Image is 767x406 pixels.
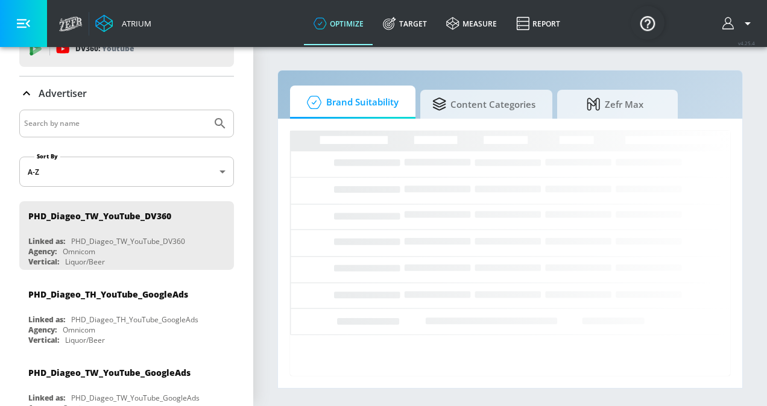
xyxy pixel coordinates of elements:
[24,116,207,131] input: Search by name
[71,314,198,325] div: PHD_Diageo_TH_YouTube_GoogleAds
[19,201,234,270] div: PHD_Diageo_TW_YouTube_DV360Linked as:PHD_Diageo_TW_YouTube_DV360Agency:OmnicomVertical:Liquor/Beer
[63,325,95,335] div: Omnicom
[71,393,200,403] div: PHD_Diageo_TW_YouTube_GoogleAds
[373,2,437,45] a: Target
[63,246,95,257] div: Omnicom
[28,325,57,335] div: Agency:
[28,257,59,267] div: Vertical:
[302,88,399,117] span: Brand Suitability
[19,280,234,348] div: PHD_Diageo_TH_YouTube_GoogleAdsLinked as:PHD_Diageo_TH_YouTube_GoogleAdsAgency:OmnicomVertical:Li...
[102,42,134,55] p: Youtube
[28,289,188,300] div: PHD_Diageo_TH_YouTube_GoogleAds
[432,90,535,119] span: Content Categories
[569,90,661,119] span: Zefr Max
[117,18,151,29] div: Atrium
[28,236,65,246] div: Linked as:
[28,314,65,325] div: Linked as:
[437,2,507,45] a: measure
[65,335,105,345] div: Liquor/Beer
[28,210,171,222] div: PHD_Diageo_TW_YouTube_DV360
[75,42,134,55] p: DV360:
[28,393,65,403] div: Linked as:
[738,40,755,46] span: v 4.25.4
[19,31,234,67] div: DV360: Youtube
[65,257,105,267] div: Liquor/Beer
[39,87,87,100] p: Advertiser
[95,14,151,33] a: Atrium
[28,335,59,345] div: Vertical:
[28,246,57,257] div: Agency:
[19,157,234,187] div: A-Z
[304,2,373,45] a: optimize
[507,2,570,45] a: Report
[19,77,234,110] div: Advertiser
[28,367,191,378] div: PHD_Diageo_TW_YouTube_GoogleAds
[34,152,60,160] label: Sort By
[631,6,664,40] button: Open Resource Center
[71,236,185,246] div: PHD_Diageo_TW_YouTube_DV360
